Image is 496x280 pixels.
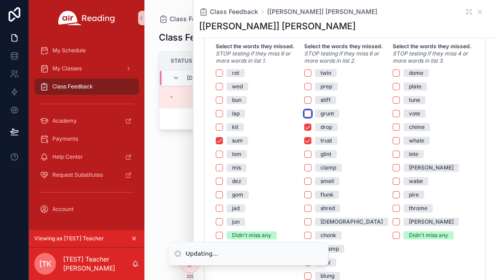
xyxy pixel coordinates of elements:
[320,96,331,104] div: stiff
[210,7,258,16] span: Class Feedback
[52,117,77,124] span: Academy
[409,204,427,212] div: throme
[52,135,78,142] span: Payments
[34,131,139,147] a: Payments
[304,43,383,50] strong: Select the words they missed.
[34,60,139,77] a: My Classes
[159,31,227,44] h1: Class Feedback
[232,137,243,145] div: sum
[58,11,115,25] img: App logo
[409,137,424,145] div: whale
[171,57,192,64] span: Status
[170,14,218,23] span: Class Feedback
[232,177,241,185] div: dez
[304,50,379,64] em: STOP testing if they miss 6 or more words in list 2.
[409,164,454,172] div: [PERSON_NAME]
[232,191,243,199] div: gom
[52,206,74,213] span: Account
[34,235,104,242] span: Viewing as [TEST] Teacher
[216,50,291,64] em: STOP testing if they miss 6 or more words in list 1.
[199,20,356,32] h1: [[PERSON_NAME]] [PERSON_NAME]
[320,123,332,131] div: drop
[52,47,86,54] span: My Schedule
[320,164,336,172] div: clamp
[232,69,239,77] div: rot
[187,74,205,82] span: [DATE]
[320,69,331,77] div: twin
[393,50,468,64] em: STOP testing if they miss 4 or more words in list 3.
[216,43,295,50] strong: Select the words they missed.
[320,137,332,145] div: trust
[409,69,423,77] div: dome
[320,177,334,185] div: smell
[52,153,83,161] span: Help Center
[320,204,335,212] div: shred
[186,249,218,258] div: Updating...
[29,36,144,229] div: scrollable content
[232,96,241,104] div: bun
[232,110,240,118] div: lap
[170,93,173,101] span: -
[232,231,271,239] div: Didn't miss any
[34,78,139,95] a: Class Feedback
[159,14,218,23] a: Class Feedback
[52,171,103,179] span: Request Substitutes
[52,65,82,72] span: My Classes
[320,218,383,226] div: [DEMOGRAPHIC_DATA]
[393,43,472,50] strong: Select the words they missed.
[320,191,334,199] div: flunk
[34,149,139,165] a: Help Center
[409,96,420,104] div: tune
[170,93,222,101] a: -
[320,272,334,280] div: blung
[409,218,454,226] div: [PERSON_NAME]
[232,204,240,212] div: jad
[39,258,51,269] span: [TK
[232,123,238,131] div: kit
[199,7,258,16] a: Class Feedback
[409,231,448,239] div: Didn't miss any
[320,150,331,158] div: glint
[409,177,423,185] div: wabe
[409,150,418,158] div: lete
[232,164,241,172] div: mis
[34,201,139,217] a: Account
[267,7,377,16] a: [[PERSON_NAME]] [PERSON_NAME]
[320,245,339,253] div: thramp
[63,255,132,273] p: [TEST] Teacher [PERSON_NAME]
[34,42,139,59] a: My Schedule
[232,83,243,91] div: wed
[409,110,420,118] div: vote
[320,83,332,91] div: prep
[320,110,334,118] div: grunt
[409,123,425,131] div: chime
[232,150,241,158] div: lom
[232,218,240,226] div: jun
[409,83,422,91] div: plate
[320,231,336,239] div: chonk
[409,191,419,199] div: pire
[52,83,93,90] span: Class Feedback
[34,167,139,183] a: Request Substitutes
[34,113,139,129] a: Academy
